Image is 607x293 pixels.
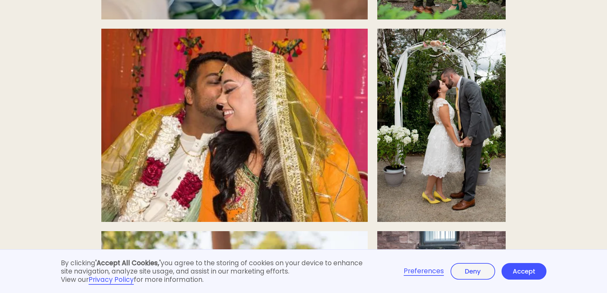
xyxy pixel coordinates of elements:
[404,267,444,276] a: Preferences
[451,263,495,279] a: Deny
[101,29,368,222] a: open lightbox
[377,29,506,222] a: open lightbox
[95,258,161,267] strong: 'Accept All Cookies,'
[89,275,134,285] a: Privacy Policy
[61,259,393,283] div: By clicking you agree to the storing of cookies on your device to enhance site navigation, analyz...
[502,263,546,279] a: Accept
